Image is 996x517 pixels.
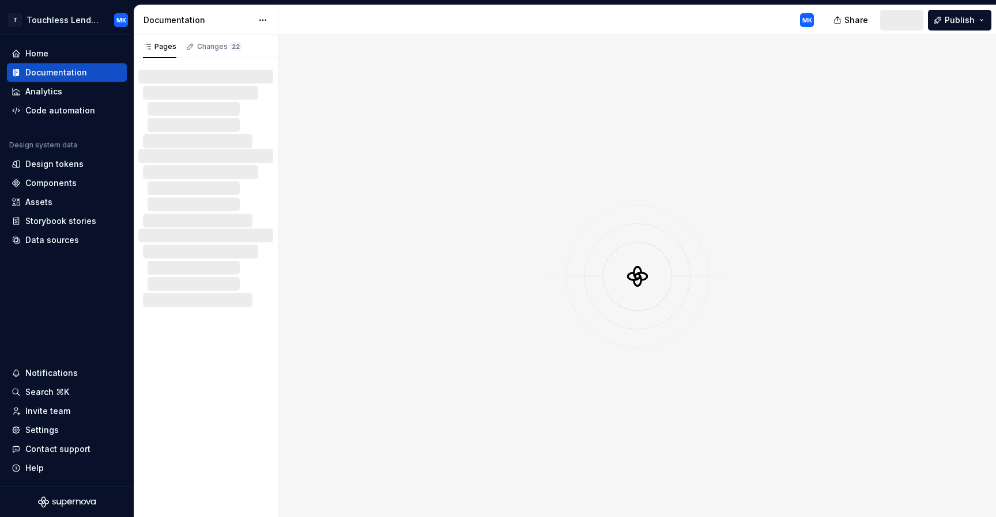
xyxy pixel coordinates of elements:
div: Help [25,462,44,474]
div: Assets [25,196,52,208]
div: Pages [143,42,176,51]
a: Data sources [7,231,127,249]
div: Analytics [25,86,62,97]
div: Code automation [25,105,95,116]
div: Invite team [25,405,70,417]
div: Components [25,177,77,189]
div: Settings [25,424,59,436]
a: Documentation [7,63,127,82]
button: Contact support [7,440,127,458]
div: Home [25,48,48,59]
a: Storybook stories [7,212,127,230]
button: Search ⌘K [7,383,127,401]
button: Share [828,10,876,31]
button: Help [7,459,127,477]
a: Home [7,44,127,63]
div: Touchless Lending [27,14,100,26]
div: Search ⌘K [25,386,69,398]
div: T [8,13,22,27]
div: Data sources [25,234,79,246]
div: Design system data [9,140,77,150]
div: Storybook stories [25,215,96,227]
a: Invite team [7,402,127,420]
button: Notifications [7,364,127,382]
a: Components [7,174,127,192]
a: Design tokens [7,155,127,173]
span: 22 [230,42,242,51]
span: Share [844,14,868,26]
div: Design tokens [25,158,84,170]
div: Documentation [144,14,252,26]
div: Changes [197,42,242,51]
button: TTouchless LendingMK [2,7,131,32]
div: MK [802,16,812,25]
a: Assets [7,193,127,211]
svg: Supernova Logo [38,496,96,508]
div: Notifications [25,367,78,379]
a: Settings [7,421,127,439]
a: Analytics [7,82,127,101]
span: Publish [945,14,975,26]
a: Code automation [7,101,127,120]
div: Contact support [25,443,90,455]
button: Publish [928,10,991,31]
div: Documentation [25,67,87,78]
div: MK [116,16,126,25]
